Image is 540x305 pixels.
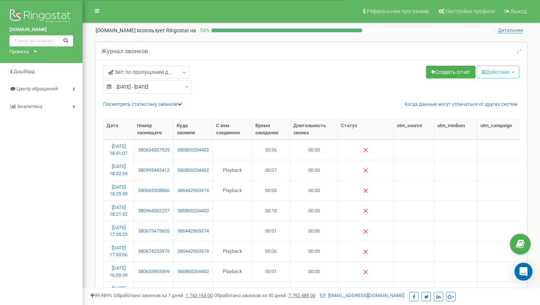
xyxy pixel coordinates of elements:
u: 7 792 489,00 [288,293,315,298]
button: Действие [477,66,519,78]
u: 1 743 163,00 [186,293,213,298]
td: 00:00 [290,180,338,201]
th: Дата [103,119,134,140]
td: 00:00 [290,241,338,261]
a: [DATE] 16:55:36 [109,285,127,298]
img: Нет ответа [363,208,369,214]
span: Аналитика [17,104,42,109]
th: utm_medium [434,119,477,140]
td: 00:00 [290,160,338,180]
span: Дашборд [13,69,35,74]
td: 00:03 [252,180,291,201]
h5: Журнал звонков [101,48,148,55]
a: [DOMAIN_NAME] [9,26,73,33]
a: [DATE] 17:35:23 [109,225,127,237]
span: Реферальная программа [367,8,429,14]
input: Поиск по номеру [9,35,73,47]
img: Нет ответа [363,167,369,173]
img: Нет ответа [363,188,369,194]
a: [EMAIL_ADDRESS][DOMAIN_NAME] [320,293,404,298]
a: [DATE] 18:41:07 [109,143,127,156]
div: Open Intercom Messenger [514,263,532,281]
a: Создать отчет [426,66,475,78]
td: 00:07 [252,160,291,180]
th: Длительность звонка [290,119,338,140]
a: 380442903374 [177,187,209,194]
td: 00:01 [252,261,291,282]
div: Проекты [9,48,29,56]
a: 380674232975 [137,248,170,255]
span: использует Ringostat на [137,27,196,33]
a: [DATE] 17:33:06 [109,245,127,258]
th: utm_campaign [477,119,524,140]
td: 00:18 [252,201,291,221]
p: [DOMAIN_NAME] [96,27,196,34]
a: [DATE] 18:21:22 [109,204,127,217]
td: 00:06 [252,282,291,302]
p: 54 % [196,27,211,34]
a: [DATE] 16:59:39 [109,265,127,278]
a: [DATE] 18:29:39 [109,184,127,197]
img: Нет ответа [363,249,369,255]
a: 380442903374 [177,228,209,235]
td: 00:00 [290,282,338,302]
td: 00:00 [290,201,338,221]
td: 00:01 [252,221,291,241]
td: Playback [213,282,252,302]
img: Нет ответа [363,269,369,275]
span: Настройки профиля [445,8,495,14]
a: [DATE] 18:32:53 [109,164,127,176]
span: Выход [511,8,527,14]
a: 380800204402 [177,167,209,174]
img: Ringostat logo [9,8,73,26]
a: Посмотреть cтатистику звонков [103,101,182,107]
th: Статус [338,119,394,140]
span: 99,989% [90,293,112,298]
td: 00:06 [252,241,291,261]
a: 380634207929 [137,147,170,154]
a: Звіт по пропущеним д... [103,66,189,78]
img: Нет ответа [363,228,369,234]
th: Номер звонящего [134,119,174,140]
a: 380633903369 [137,268,170,275]
td: Playback [213,241,252,261]
td: 00:00 [290,221,338,241]
a: 380442903374 [177,248,209,255]
th: Куда звонили [174,119,213,140]
span: Обработано звонков за 30 дней : [214,293,315,298]
a: 380800204402 [177,207,209,215]
td: 00:36 [252,140,291,160]
span: Центр обращений [16,86,58,92]
span: Обработано звонков за 7 дней : [114,293,213,298]
td: Playback [213,261,252,282]
a: Когда данные могут отличаться от других систем [405,101,517,108]
img: Нет ответа [363,147,369,153]
th: utm_source [394,119,434,140]
th: Время ожидания [252,119,291,140]
a: 380800204402 [177,268,209,275]
a: 380665308866 [137,187,170,194]
td: Playback [213,180,252,201]
span: Звіт по пропущеним д... [108,68,172,76]
td: 00:00 [290,261,338,282]
span: Детальнее [498,27,523,33]
a: 380995442412 [137,167,170,174]
td: 00:00 [290,140,338,160]
a: 380800204402 [177,147,209,154]
a: 380673475605 [137,228,170,235]
th: С кем соединено [213,119,252,140]
td: Playback [213,160,252,180]
a: 380964502237 [137,207,170,215]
